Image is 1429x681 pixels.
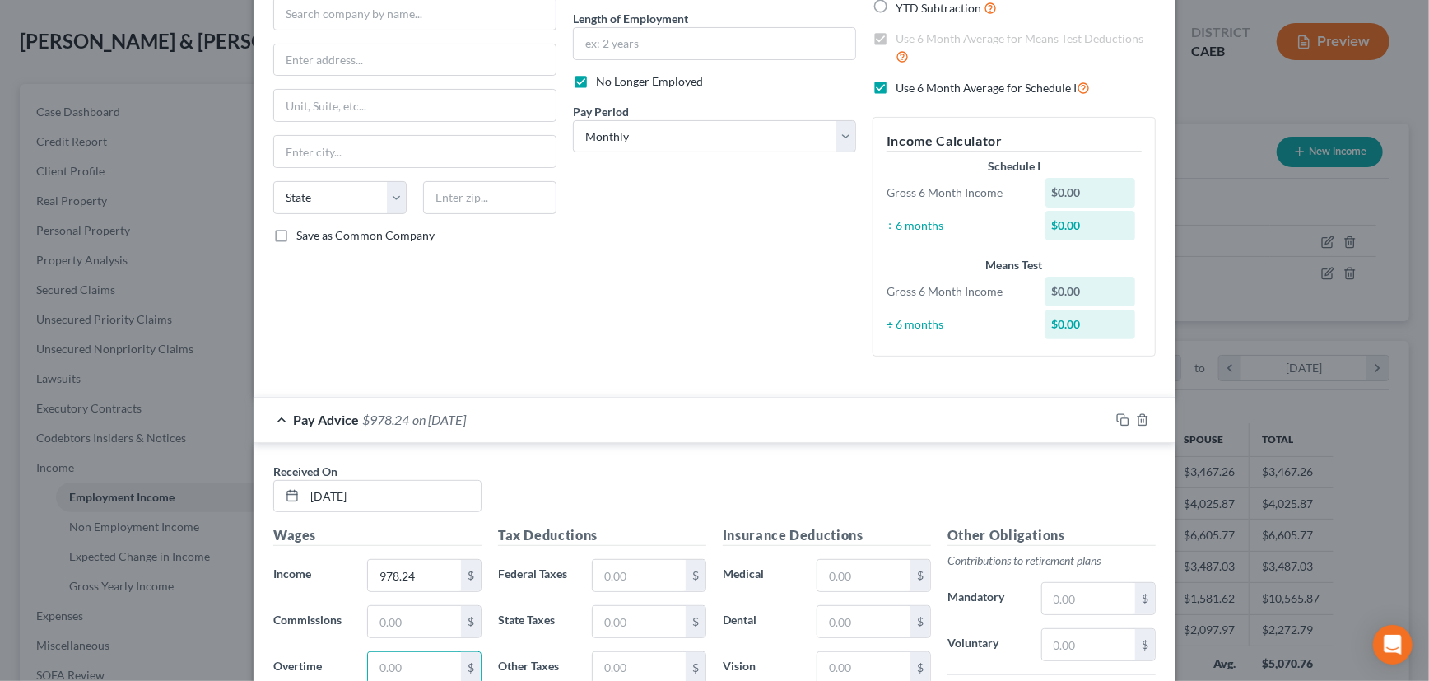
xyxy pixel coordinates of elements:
div: $0.00 [1045,310,1136,339]
div: $ [461,606,481,637]
input: Enter city... [274,136,556,167]
input: ex: 2 years [574,28,855,59]
div: $ [461,560,481,591]
input: 0.00 [368,606,461,637]
span: Save as Common Company [296,228,435,242]
div: Schedule I [887,158,1142,175]
label: Voluntary [939,628,1033,661]
div: Gross 6 Month Income [878,184,1037,201]
div: ÷ 6 months [878,316,1037,333]
div: ÷ 6 months [878,217,1037,234]
input: 0.00 [817,560,910,591]
label: Medical [714,559,808,592]
div: $ [910,560,930,591]
label: Mandatory [939,582,1033,615]
label: State Taxes [490,605,584,638]
span: Use 6 Month Average for Schedule I [896,81,1077,95]
input: 0.00 [817,606,910,637]
span: Income [273,567,311,581]
h5: Wages [273,525,482,546]
div: $ [1135,629,1155,660]
div: Open Intercom Messenger [1373,625,1413,665]
input: 0.00 [593,606,686,637]
input: 0.00 [1042,629,1135,660]
div: Means Test [887,257,1142,273]
input: 0.00 [593,560,686,591]
div: $ [686,560,705,591]
div: $ [686,606,705,637]
p: Contributions to retirement plans [947,553,1156,569]
input: 0.00 [368,560,461,591]
h5: Income Calculator [887,131,1142,152]
div: $ [910,606,930,637]
input: 0.00 [1042,583,1135,614]
div: $0.00 [1045,178,1136,208]
span: Use 6 Month Average for Means Test Deductions [896,31,1143,45]
h5: Tax Deductions [498,525,706,546]
span: on [DATE] [412,412,466,427]
div: $0.00 [1045,277,1136,306]
input: Enter zip... [423,181,556,214]
div: $0.00 [1045,211,1136,240]
span: Pay Period [573,105,629,119]
div: Gross 6 Month Income [878,283,1037,300]
input: Unit, Suite, etc... [274,90,556,121]
span: Pay Advice [293,412,359,427]
input: MM/DD/YYYY [305,481,481,512]
span: $978.24 [362,412,409,427]
span: YTD Subtraction [896,1,981,15]
span: Received On [273,464,337,478]
h5: Insurance Deductions [723,525,931,546]
label: Federal Taxes [490,559,584,592]
span: No Longer Employed [596,74,703,88]
label: Commissions [265,605,359,638]
h5: Other Obligations [947,525,1156,546]
label: Length of Employment [573,10,688,27]
input: Enter address... [274,44,556,76]
div: $ [1135,583,1155,614]
label: Dental [714,605,808,638]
